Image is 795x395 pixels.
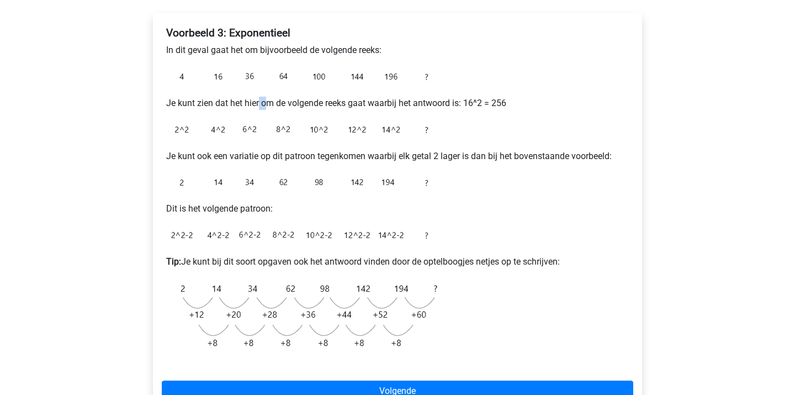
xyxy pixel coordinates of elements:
[166,172,442,193] img: Exceptions_example_3_3.png
[166,44,629,57] p: In dit geval gaat het om bijvoorbeeld de volgende reeks:
[166,277,442,354] img: Exceptions_example_3_5.png
[166,66,442,88] img: Exceptions_example_3_1.png
[166,255,629,268] p: Je kunt bij dit soort opgaven ook het antwoord vinden door de optelboogjes netjes op te schrijven:
[166,256,181,267] b: Tip:
[166,97,629,110] p: Je kunt zien dat het hier om de volgende reeks gaat waarbij het antwoord is: 16^2 = 256
[166,119,442,141] img: Exceptions_example_3_2.png
[166,224,442,246] img: Exceptions_example_3_4.png
[166,27,290,39] b: Voorbeeld 3: Exponentieel
[166,150,629,163] p: Je kunt ook een variatie op dit patroon tegenkomen waarbij elk getal 2 lager is dan bij het boven...
[166,202,629,215] p: Dit is het volgende patroon:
